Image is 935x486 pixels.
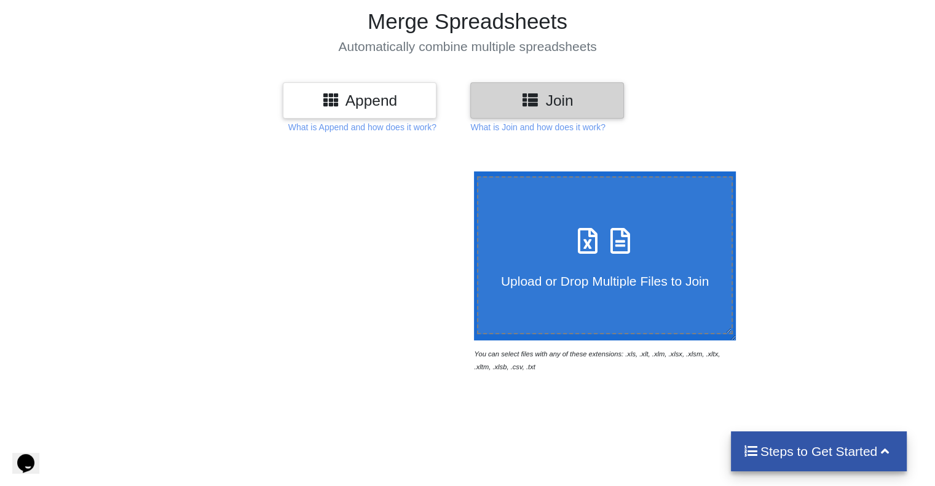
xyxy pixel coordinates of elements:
h4: Steps to Get Started [743,444,895,459]
i: You can select files with any of these extensions: .xls, .xlt, .xlm, .xlsx, .xlsm, .xltx, .xltm, ... [474,350,720,370]
iframe: chat widget [12,437,52,474]
p: What is Join and how does it work? [470,121,605,133]
h3: Append [292,92,427,109]
h3: Join [479,92,615,109]
span: Upload or Drop Multiple Files to Join [501,274,709,288]
p: What is Append and how does it work? [288,121,436,133]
